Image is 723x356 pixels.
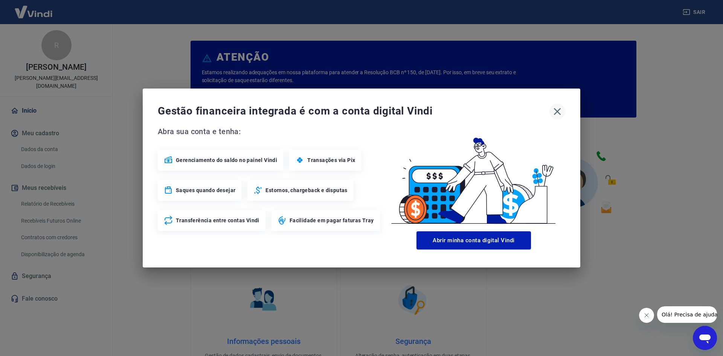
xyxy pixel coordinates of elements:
[176,156,277,164] span: Gerenciamento do saldo no painel Vindi
[657,306,717,323] iframe: Mensagem da empresa
[639,308,654,323] iframe: Fechar mensagem
[176,186,235,194] span: Saques quando desejar
[176,217,259,224] span: Transferência entre contas Vindi
[307,156,355,164] span: Transações via Pix
[416,231,531,249] button: Abrir minha conta digital Vindi
[290,217,374,224] span: Facilidade em pagar faturas Tray
[158,125,382,138] span: Abra sua conta e tenha:
[5,5,63,11] span: Olá! Precisa de ajuda?
[693,326,717,350] iframe: Botão para abrir a janela de mensagens
[265,186,347,194] span: Estornos, chargeback e disputas
[382,125,565,228] img: Good Billing
[158,104,549,119] span: Gestão financeira integrada é com a conta digital Vindi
